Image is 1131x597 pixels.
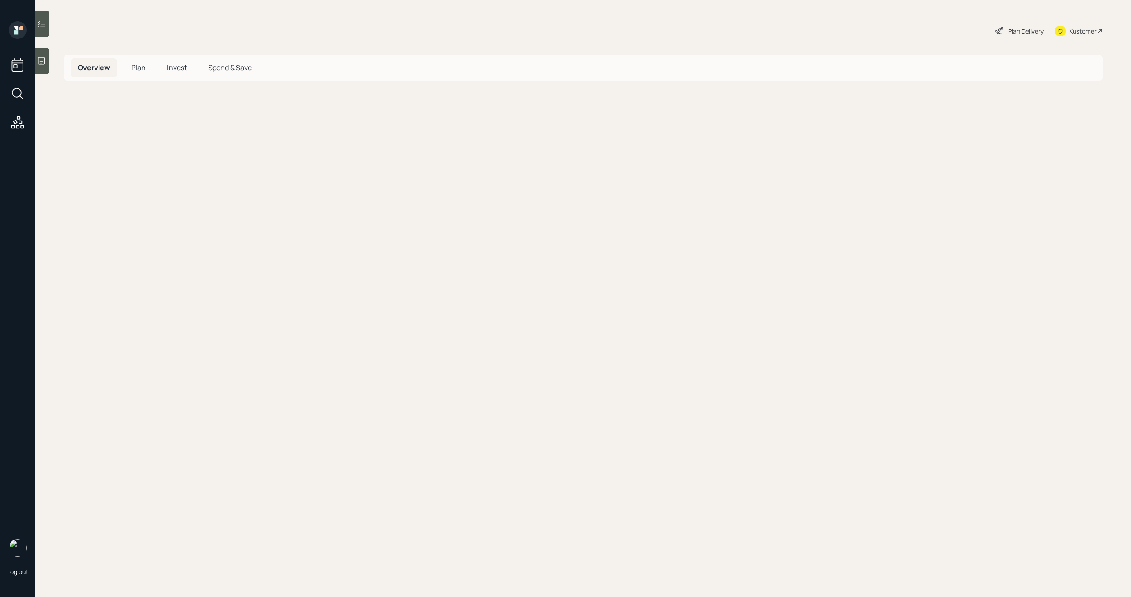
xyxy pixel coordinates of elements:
span: Plan [131,63,146,72]
span: Invest [167,63,187,72]
div: Plan Delivery [1008,26,1044,36]
div: Kustomer [1069,26,1097,36]
span: Overview [78,63,110,72]
div: Log out [7,567,28,576]
img: michael-russo-headshot.png [9,539,27,557]
span: Spend & Save [208,63,252,72]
